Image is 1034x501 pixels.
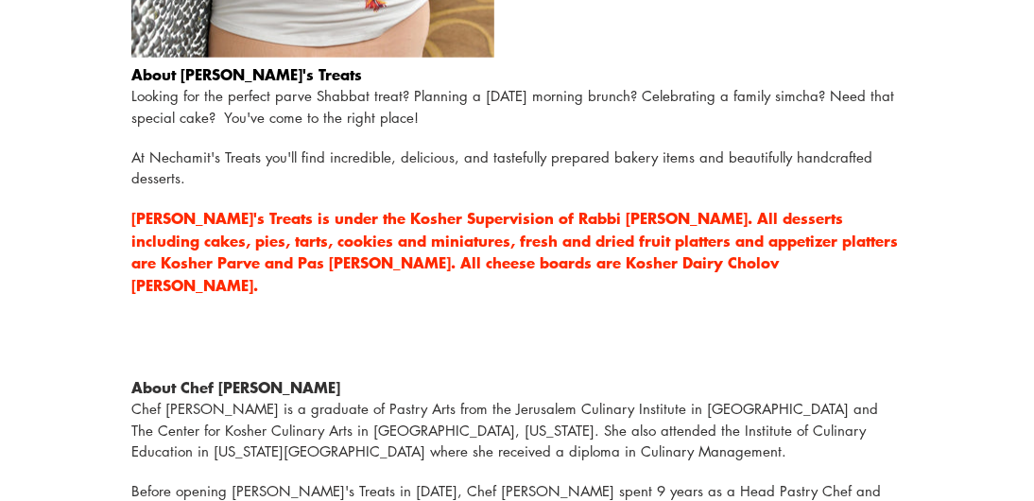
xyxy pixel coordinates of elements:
p: At Nechamit's Treats you'll find incredible, delicious, and tastefully prepared bakery items and ... [131,147,902,189]
b: About [PERSON_NAME]'s Treats [131,62,362,85]
b: About Chef [PERSON_NAME] [131,375,340,398]
b: [PERSON_NAME]'s Treats is under the Kosher Supervision of Rabbi [PERSON_NAME]. All desserts inclu... [131,206,898,296]
p: Looking for the perfect parve Shabbat treat? Planning a [DATE] morning brunch? Celebrating a fami... [131,85,902,128]
p: Chef [PERSON_NAME] is a graduate of Pastry Arts from the Jerusalem Culinary Institute in [GEOGRAP... [131,398,902,462]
